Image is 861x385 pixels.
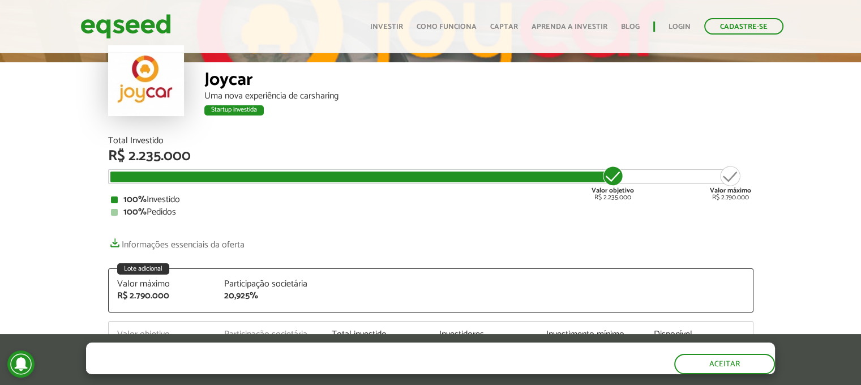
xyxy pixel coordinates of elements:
strong: Valor máximo [710,185,751,196]
div: Valor máximo [117,280,208,289]
a: política de privacidade e de cookies [235,364,366,374]
a: Blog [621,23,640,31]
strong: Valor objetivo [592,185,634,196]
div: Startup investida [204,105,264,115]
strong: 100% [123,204,147,220]
button: Aceitar [674,354,775,374]
div: Investido [111,195,751,204]
a: Aprenda a investir [532,23,607,31]
div: R$ 2.235.000 [592,165,634,201]
div: Joycar [204,71,753,92]
a: Login [669,23,691,31]
p: Ao clicar em "aceitar", você aceita nossa . [86,363,496,374]
div: Disponível [654,330,744,339]
div: Investimento mínimo [546,330,637,339]
div: Pedidos [111,208,751,217]
h5: O site da EqSeed utiliza cookies para melhorar sua navegação. [86,343,496,360]
div: Investidores [439,330,529,339]
div: 20,925% [224,292,315,301]
div: Participação societária [224,330,315,339]
div: Valor objetivo [117,330,208,339]
div: Lote adicional [117,263,169,275]
img: EqSeed [80,11,171,41]
strong: 100% [123,192,147,207]
div: Total investido [332,330,422,339]
a: Como funciona [417,23,477,31]
div: R$ 2.790.000 [117,292,208,301]
div: Total Investido [108,136,753,146]
a: Informações essenciais da oferta [108,234,245,250]
div: R$ 2.790.000 [710,165,751,201]
a: Captar [490,23,518,31]
div: Participação societária [224,280,315,289]
div: Uma nova experiência de carsharing [204,92,753,101]
div: R$ 2.235.000 [108,149,753,164]
a: Investir [370,23,403,31]
a: Cadastre-se [704,18,783,35]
